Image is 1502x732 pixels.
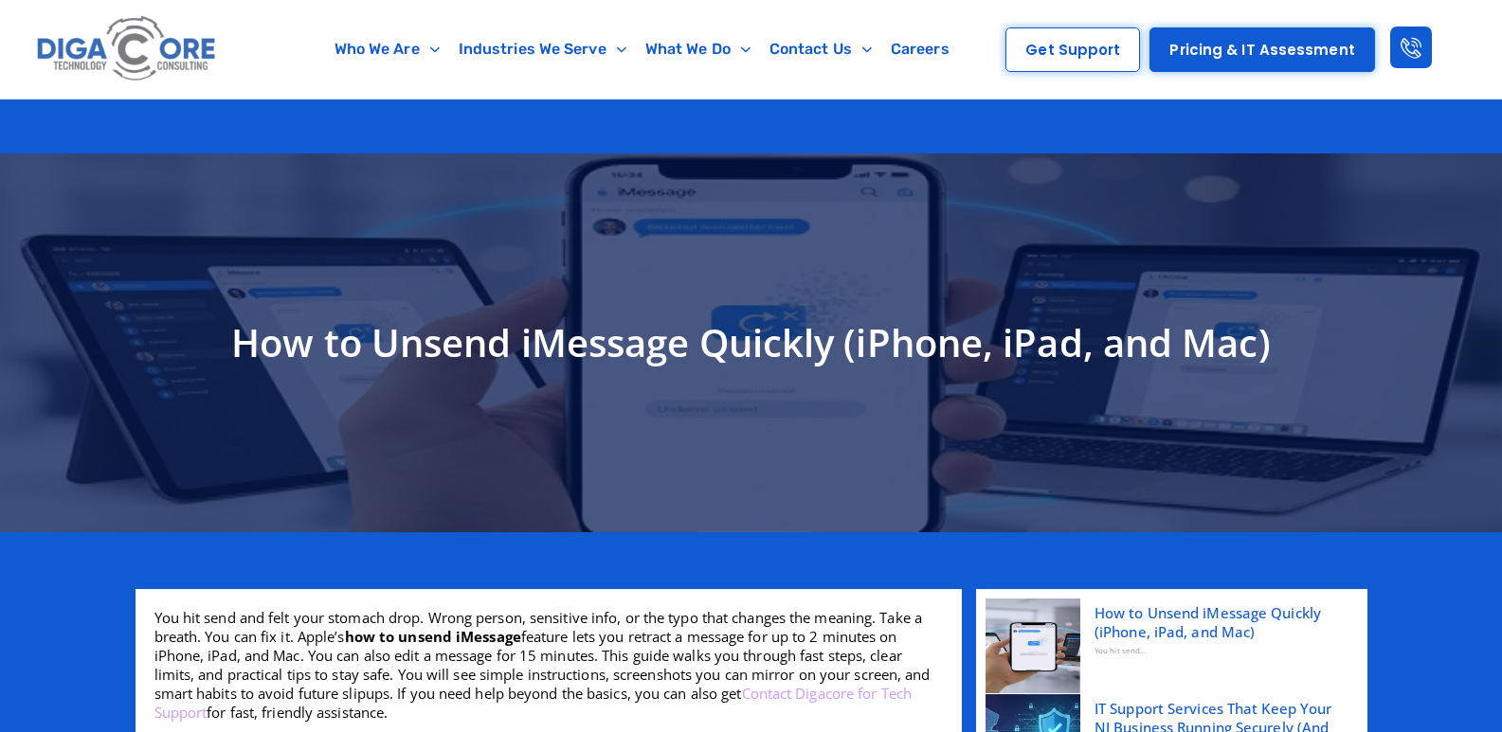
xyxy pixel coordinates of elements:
p: You hit send and felt your stomach drop. Wrong person, sensitive info, or the typo that changes t... [154,608,943,722]
strong: how to unsend iMessage [345,627,521,646]
nav: Menu [300,27,984,71]
div: You hit send... [1095,641,1344,660]
a: Contact Digacore for Tech Support [154,684,913,722]
a: Get Support [1005,27,1140,72]
h1: How to Unsend iMessage Quickly (iPhone, iPad, and Mac) [145,314,1358,371]
a: How to Unsend iMessage Quickly (iPhone, iPad, and Mac) [1095,603,1344,641]
a: What We Do [636,27,760,71]
img: Digacore logo 1 [32,9,222,89]
a: Pricing & IT Assessment [1149,27,1374,72]
a: Careers [881,27,959,71]
a: Industries We Serve [449,27,636,71]
img: how to unsend imessage [986,598,1080,693]
a: Who We Are [325,27,449,71]
span: Pricing & IT Assessment [1169,43,1354,57]
span: Get Support [1025,43,1120,57]
a: Contact Us [760,27,881,71]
